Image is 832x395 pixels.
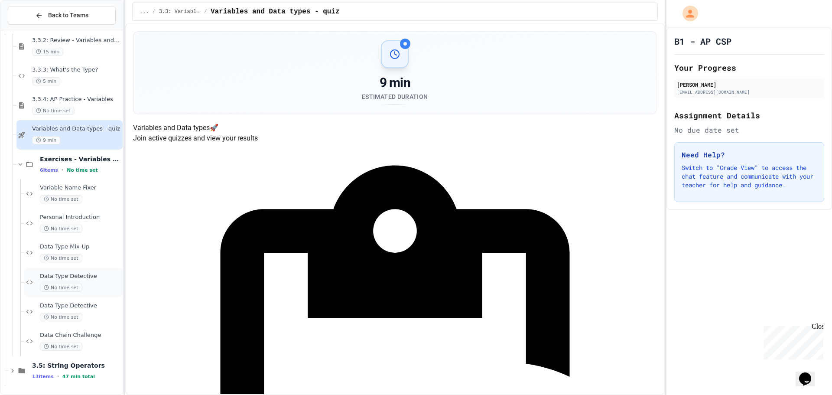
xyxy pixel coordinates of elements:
[40,313,82,321] span: No time set
[32,77,60,85] span: 5 min
[40,343,82,351] span: No time set
[32,362,121,369] span: 3.5: String Operators
[674,109,824,121] h2: Assignment Details
[677,89,822,95] div: [EMAIL_ADDRESS][DOMAIN_NAME]
[677,81,822,88] div: [PERSON_NAME]
[40,332,121,339] span: Data Chain Challenge
[40,155,121,163] span: Exercises - Variables and Data Types
[32,136,60,144] span: 9 min
[32,107,75,115] span: No time set
[133,133,657,144] p: Join active quizzes and view your results
[673,3,700,23] div: My Account
[40,184,121,192] span: Variable Name Fixer
[32,37,121,44] span: 3.3.2: Review - Variables and Data Types
[153,8,156,15] span: /
[40,284,82,292] span: No time set
[32,125,121,133] span: Variables and Data types - quiz
[40,302,121,310] span: Data Type Detective
[40,243,121,251] span: Data Type Mix-Up
[67,167,98,173] span: No time set
[211,7,340,17] span: Variables and Data types - quiz
[40,195,82,203] span: No time set
[133,123,657,133] h4: Variables and Data types 🚀
[32,374,54,379] span: 13 items
[140,8,149,15] span: ...
[40,167,58,173] span: 6 items
[674,125,824,135] div: No due date set
[760,323,823,359] iframe: chat widget
[32,48,63,56] span: 15 min
[62,374,95,379] span: 47 min total
[682,150,817,160] h3: Need Help?
[40,214,121,221] span: Personal Introduction
[48,11,88,20] span: Back to Teams
[204,8,207,15] span: /
[40,254,82,262] span: No time set
[40,225,82,233] span: No time set
[796,360,823,386] iframe: chat widget
[8,6,116,25] button: Back to Teams
[32,66,121,74] span: 3.3.3: What's the Type?
[57,373,59,380] span: •
[362,75,428,91] div: 9 min
[362,92,428,101] div: Estimated Duration
[674,62,824,74] h2: Your Progress
[40,273,121,280] span: Data Type Detective
[62,166,63,173] span: •
[674,35,731,47] h1: B1 - AP CSP
[159,8,201,15] span: 3.3: Variables and Data Types
[3,3,60,55] div: Chat with us now!Close
[32,96,121,103] span: 3.3.4: AP Practice - Variables
[682,163,817,189] p: Switch to "Grade View" to access the chat feature and communicate with your teacher for help and ...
